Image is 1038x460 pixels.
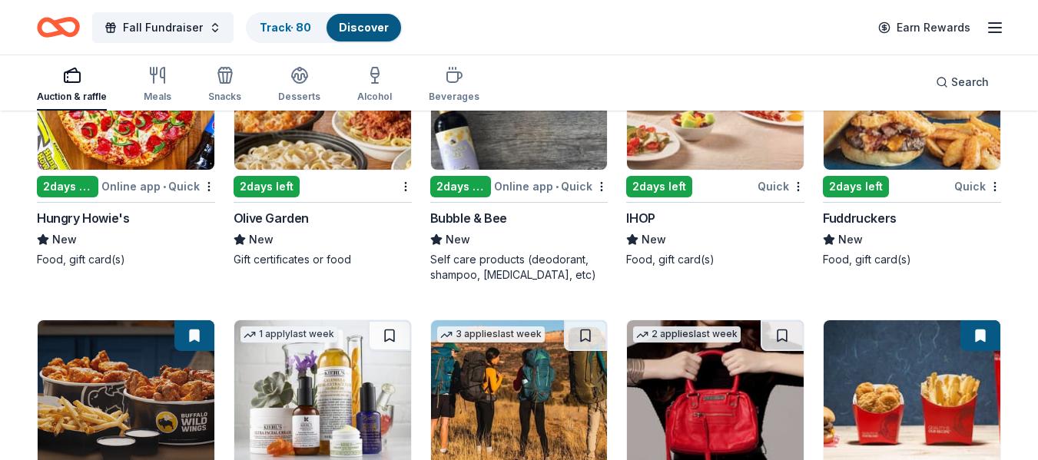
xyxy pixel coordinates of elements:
div: IHOP [626,209,655,227]
div: Online app Quick [494,177,608,196]
div: Auction & raffle [37,91,107,103]
div: 2 days left [626,176,692,197]
div: Food, gift card(s) [37,252,215,267]
a: Image for Olive Garden1 applylast week2days leftOlive GardenNewGift certificates or food [234,23,412,267]
div: Online app Quick [101,177,215,196]
div: Snacks [208,91,241,103]
div: Beverages [429,91,479,103]
div: Desserts [278,91,320,103]
a: Image for IHOP2days leftQuickIHOPNewFood, gift card(s) [626,23,804,267]
button: Fall Fundraiser [92,12,234,43]
div: Gift certificates or food [234,252,412,267]
button: Auction & raffle [37,60,107,111]
span: • [163,180,166,193]
button: Snacks [208,60,241,111]
span: New [838,230,863,249]
span: New [446,230,470,249]
div: 2 applies last week [633,326,741,343]
a: Earn Rewards [869,14,980,41]
div: Self care products (deodorant, shampoo, [MEDICAL_DATA], etc) [430,252,609,283]
div: Food, gift card(s) [626,252,804,267]
button: Alcohol [357,60,392,111]
div: 2 days left [234,176,300,197]
span: Fall Fundraiser [123,18,203,37]
div: 1 apply last week [240,326,337,343]
div: 3 applies last week [437,326,545,343]
span: New [249,230,274,249]
a: Image for Bubble & Bee4 applieslast week2days leftOnline app•QuickBubble & BeeNewSelf care produc... [430,23,609,283]
span: • [555,180,559,193]
button: Desserts [278,60,320,111]
a: Home [37,9,80,45]
span: New [52,230,77,249]
div: Quick [758,177,804,196]
a: Discover [339,21,389,34]
div: 2 days left [823,176,889,197]
div: Quick [954,177,1001,196]
div: Olive Garden [234,209,309,227]
span: New [642,230,666,249]
div: Bubble & Bee [430,209,507,227]
div: 2 days left [430,176,492,197]
a: Image for Hungry Howie's1 applylast week2days leftOnline app•QuickHungry Howie'sNewFood, gift car... [37,23,215,267]
a: Track· 80 [260,21,311,34]
div: 2 days left [37,176,98,197]
div: Food, gift card(s) [823,252,1001,267]
div: Meals [144,91,171,103]
div: Alcohol [357,91,392,103]
button: Beverages [429,60,479,111]
button: Track· 80Discover [246,12,403,43]
div: Fuddruckers [823,209,897,227]
button: Meals [144,60,171,111]
span: Search [951,73,989,91]
div: Hungry Howie's [37,209,129,227]
button: Search [924,67,1001,98]
a: Image for Fuddruckers 1 applylast week2days leftQuickFuddruckersNewFood, gift card(s) [823,23,1001,267]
